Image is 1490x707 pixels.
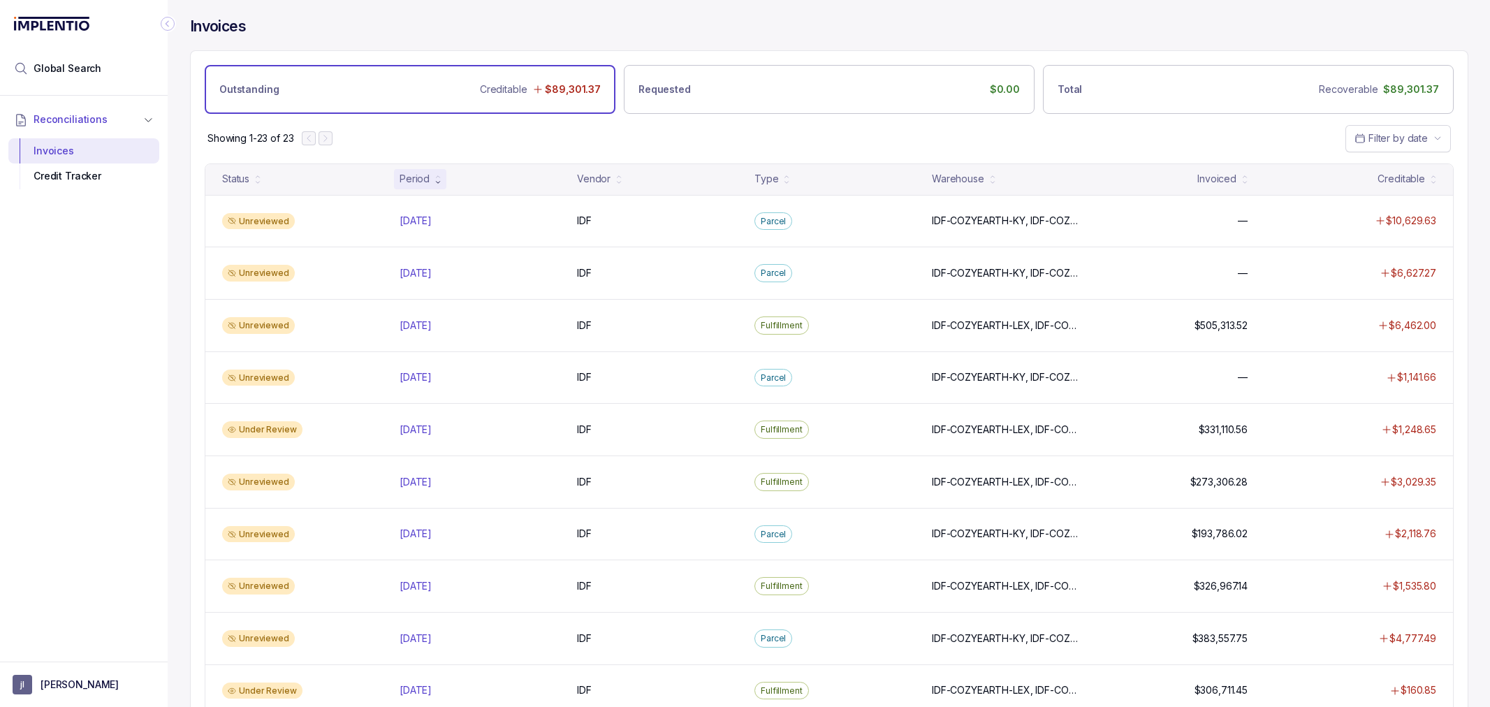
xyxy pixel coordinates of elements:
div: Status [222,172,249,186]
p: $331,110.56 [1199,423,1248,437]
div: Unreviewed [222,317,295,334]
p: $10,629.63 [1386,214,1436,228]
div: Unreviewed [222,213,295,230]
p: $6,462.00 [1389,319,1436,333]
button: Date Range Picker [1345,125,1451,152]
p: $2,118.76 [1395,527,1436,541]
p: IDF [577,266,592,280]
h4: Invoices [190,17,246,36]
div: Under Review [222,683,302,699]
p: IDF [577,423,592,437]
p: IDF-COZYEARTH-LEX, IDF-COZYEARTH-UT1 [932,423,1081,437]
p: Total [1058,82,1082,96]
button: Reconciliations [8,104,159,135]
p: IDF [577,214,592,228]
search: Date Range Picker [1354,131,1428,145]
p: IDF-COZYEARTH-LEX, IDF-COZYEARTH-UT1 [932,683,1081,697]
p: [DATE] [400,319,432,333]
span: Filter by date [1368,132,1428,144]
span: User initials [13,675,32,694]
div: Vendor [577,172,611,186]
p: Parcel [761,214,786,228]
div: Credit Tracker [20,163,148,189]
p: IDF [577,475,592,489]
p: $383,557.75 [1192,632,1248,646]
p: Fulfillment [761,475,803,489]
div: Warehouse [932,172,984,186]
div: Collapse Icon [159,15,176,32]
p: Outstanding [219,82,279,96]
p: IDF-COZYEARTH-KY, IDF-COZYEARTH-LEX, IDF-COZYEARTH-OH, IDF-COZYEARTH-UT1 [932,266,1081,280]
p: Parcel [761,632,786,646]
p: Fulfillment [761,319,803,333]
p: IDF-COZYEARTH-KY, IDF-COZYEARTH-LEX, IDF-COZYEARTH-UT1 [932,370,1081,384]
p: [DATE] [400,579,432,593]
p: $0.00 [990,82,1020,96]
div: Invoiced [1197,172,1236,186]
p: — [1238,214,1248,228]
p: IDF-COZYEARTH-KY, IDF-COZYEARTH-LEX, IDF-COZYEARTH-OH, IDF-COZYEARTH-UT1 [932,214,1081,228]
p: [DATE] [400,527,432,541]
p: Showing 1-23 of 23 [207,131,293,145]
p: $89,301.37 [1383,82,1439,96]
button: User initials[PERSON_NAME] [13,675,155,694]
p: [DATE] [400,214,432,228]
p: $4,777.49 [1389,632,1436,646]
p: $505,313.52 [1195,319,1248,333]
p: IDF [577,319,592,333]
p: $89,301.37 [545,82,601,96]
div: Unreviewed [222,370,295,386]
p: $1,141.66 [1397,370,1436,384]
p: Fulfillment [761,684,803,698]
p: — [1238,266,1248,280]
p: $326,967.14 [1194,579,1248,593]
div: Unreviewed [222,578,295,595]
p: [DATE] [400,683,432,697]
p: Creditable [480,82,527,96]
p: $273,306.28 [1190,475,1248,489]
div: Reconciliations [8,136,159,192]
p: [PERSON_NAME] [41,678,119,692]
p: [DATE] [400,423,432,437]
p: — [1238,370,1248,384]
div: Unreviewed [222,630,295,647]
p: $1,535.80 [1393,579,1436,593]
p: $193,786.02 [1192,527,1248,541]
div: Creditable [1378,172,1425,186]
div: Unreviewed [222,474,295,490]
p: $3,029.35 [1391,475,1436,489]
p: [DATE] [400,370,432,384]
p: IDF-COZYEARTH-KY, IDF-COZYEARTH-LEX, IDF-COZYEARTH-UT1 [932,632,1081,646]
p: Parcel [761,527,786,541]
div: Period [400,172,430,186]
p: IDF [577,632,592,646]
p: $306,711.45 [1195,683,1248,697]
p: IDF [577,683,592,697]
p: [DATE] [400,266,432,280]
p: [DATE] [400,475,432,489]
p: Fulfillment [761,423,803,437]
div: Unreviewed [222,265,295,282]
p: IDF [577,579,592,593]
p: Requested [638,82,691,96]
p: Parcel [761,266,786,280]
p: IDF-COZYEARTH-LEX, IDF-COZYEARTH-OH, IDF-COZYEARTH-UT1 [932,319,1081,333]
p: [DATE] [400,632,432,646]
p: Parcel [761,371,786,385]
span: Reconciliations [34,112,108,126]
p: IDF [577,370,592,384]
div: Under Review [222,421,302,438]
span: Global Search [34,61,101,75]
div: Remaining page entries [207,131,293,145]
p: IDF-COZYEARTH-LEX, IDF-COZYEARTH-UT1 [932,475,1081,489]
div: Unreviewed [222,526,295,543]
p: IDF-COZYEARTH-KY, IDF-COZYEARTH-LEX, IDF-COZYEARTH-UT1 [932,527,1081,541]
div: Type [754,172,778,186]
p: Recoverable [1319,82,1378,96]
p: IDF-COZYEARTH-LEX, IDF-COZYEARTH-UT1 [932,579,1081,593]
p: $160.85 [1401,683,1436,697]
div: Invoices [20,138,148,163]
p: IDF [577,527,592,541]
p: $6,627.27 [1391,266,1436,280]
p: $1,248.65 [1392,423,1436,437]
